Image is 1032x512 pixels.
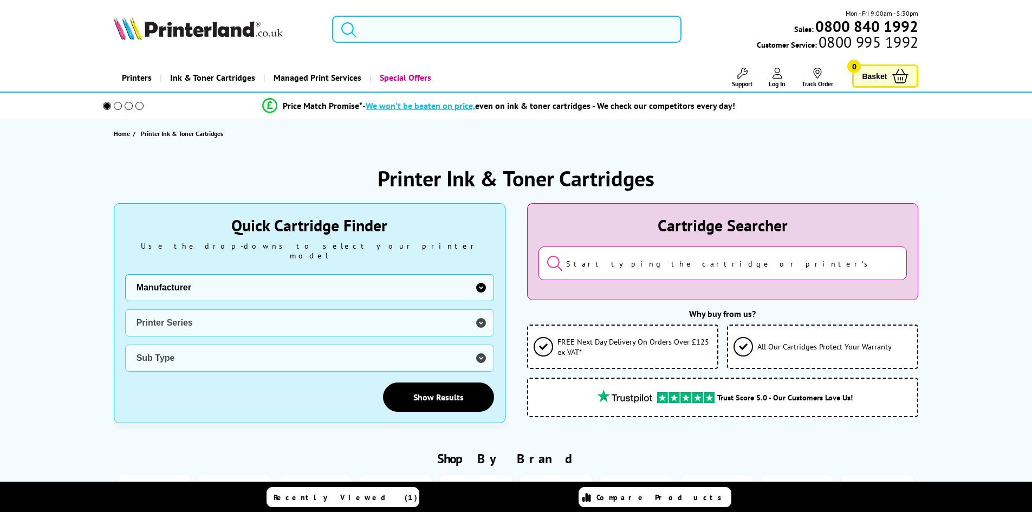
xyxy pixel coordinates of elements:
[283,100,362,111] span: Price Match Promise*
[538,247,907,280] input: Start typing the cartridge or printer's name...
[141,129,223,138] span: Printer Ink & Toner Cartridges
[160,64,263,92] a: Ink & Toner Cartridges
[114,16,283,40] img: Printerland Logo
[383,383,494,412] a: Show Results
[527,308,919,319] div: Why buy from us?
[125,215,494,236] div: Quick Cartridge Finder
[538,215,907,236] div: Cartridge Searcher
[369,64,439,92] a: Special Offers
[794,24,814,34] span: Sales:
[125,241,494,261] div: Use the drop-downs to select your printer model
[362,100,735,111] div: - even on ink & toner cartridges - We check our competitors every day!
[757,341,892,352] span: All Our Cartridges Protect Your Warranty
[114,64,160,92] a: Printers
[267,487,419,507] a: Recently Viewed (1)
[817,37,918,47] span: 0800 995 1992
[814,21,918,31] a: 0800 840 1992
[847,60,861,73] span: 0
[815,16,918,36] b: 0800 840 1992
[862,69,887,83] span: Basket
[263,64,369,92] a: Managed Print Services
[846,8,918,18] span: Mon - Fri 9:00am - 5:30pm
[579,487,731,507] a: Compare Products
[366,100,475,111] span: We won’t be beaten on price,
[274,492,418,502] span: Recently Viewed (1)
[596,492,728,502] span: Compare Products
[802,68,833,88] a: Track Order
[170,64,255,92] span: Ink & Toner Cartridges
[378,164,654,192] h1: Printer Ink & Toner Cartridges
[114,450,919,467] h2: Shop By Brand
[114,16,319,42] a: Printerland Logo
[592,390,657,403] img: trustpilot rating
[732,80,752,88] span: Support
[717,392,853,403] span: Trust Score 5.0 - Our Customers Love Us!
[114,128,133,139] a: Home
[769,80,786,88] span: Log In
[769,68,786,88] a: Log In
[657,392,715,403] img: trustpilot rating
[557,336,712,357] span: FREE Next Day Delivery On Orders Over £125 ex VAT*
[732,68,752,88] a: Support
[88,96,910,115] li: modal_Promise
[757,37,918,50] span: Customer Service:
[852,64,918,88] a: Basket 0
